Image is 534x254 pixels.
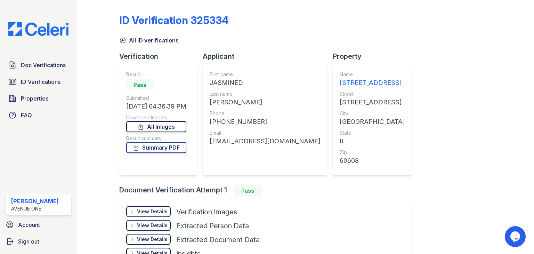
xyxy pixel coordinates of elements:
[126,71,186,78] div: Result
[340,110,405,117] div: City
[21,61,66,69] span: Doc Verifications
[11,197,59,205] div: [PERSON_NAME]
[126,95,186,102] div: Submitted
[6,108,71,122] a: FAQ
[203,51,333,61] div: Applicant
[126,135,186,142] div: Result summary
[126,114,186,121] div: Download Images
[340,97,405,107] div: [STREET_ADDRESS]
[6,58,71,72] a: Doc Verifications
[21,111,32,119] span: FAQ
[119,14,229,26] div: ID Verification 325334
[21,78,60,86] span: ID Verifications
[210,110,320,117] div: Phone
[18,221,40,229] span: Account
[126,142,186,153] a: Summary PDF
[126,79,154,90] div: Pass
[137,222,168,229] div: View Details
[210,117,320,127] div: [PHONE_NUMBER]
[119,185,417,196] div: Document Verification Attempt 1
[3,218,74,232] a: Account
[210,90,320,97] div: Last name
[21,94,48,103] span: Properties
[119,36,179,45] a: All ID verifications
[119,51,203,61] div: Verification
[18,237,39,246] span: Sign out
[176,235,260,245] div: Extracted Document Data
[210,71,320,78] div: First name
[340,78,405,88] div: [STREET_ADDRESS]
[333,51,417,61] div: Property
[210,78,320,88] div: JASMINED
[126,102,186,111] div: [DATE] 04:36:39 PM
[210,129,320,136] div: Email
[137,236,168,243] div: View Details
[3,235,74,248] a: Sign out
[210,136,320,146] div: [EMAIL_ADDRESS][DOMAIN_NAME]
[137,208,168,215] div: View Details
[340,156,405,166] div: 60608
[126,121,186,132] a: All Images
[6,92,71,105] a: Properties
[234,185,262,196] div: Pass
[340,71,405,88] a: Name [STREET_ADDRESS]
[3,22,74,36] img: CE_Logo_Blue-a8612792a0a2168367f1c8372b55b34899dd931a85d93a1a3d3e32e68fde9ad4.png
[210,97,320,107] div: [PERSON_NAME]
[340,90,405,97] div: Street
[340,71,405,78] div: Name
[505,226,527,247] iframe: chat widget
[340,136,405,146] div: IL
[176,207,237,217] div: Verification Images
[340,129,405,136] div: State
[11,205,59,212] div: Avenue One
[176,221,249,231] div: Extracted Person Data
[340,149,405,156] div: Zip
[340,117,405,127] div: [GEOGRAPHIC_DATA]
[6,75,71,89] a: ID Verifications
